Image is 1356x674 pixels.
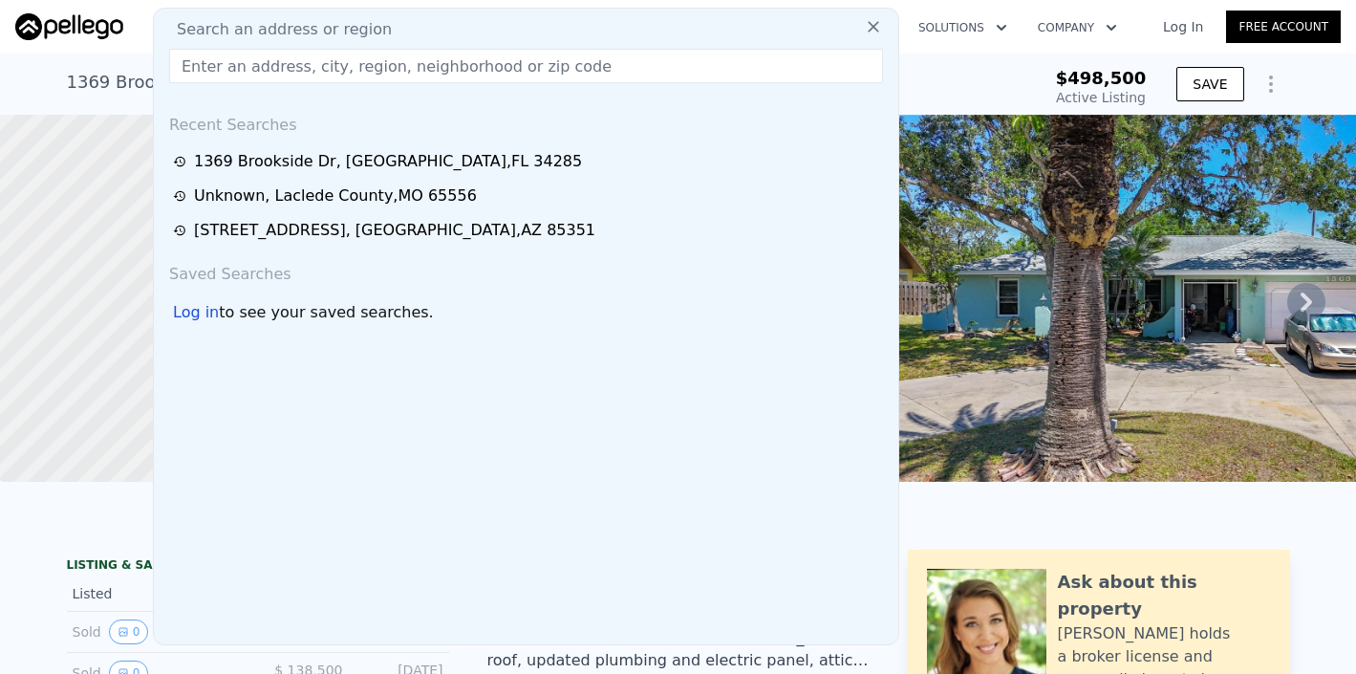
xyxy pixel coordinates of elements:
button: Show Options [1252,65,1290,103]
div: 1369 Brookside Dr , [GEOGRAPHIC_DATA] , FL 34285 [194,150,582,173]
button: Company [1022,11,1132,45]
div: Ask about this property [1058,569,1271,622]
div: Sold [73,620,243,644]
a: 1369 Brookside Dr, [GEOGRAPHIC_DATA],FL 34285 [173,150,885,173]
div: Unknown , Laclede County , MO 65556 [194,185,477,207]
div: [STREET_ADDRESS] , [GEOGRAPHIC_DATA] , AZ 85351 [194,219,595,242]
div: Saved Searches [161,248,891,294]
a: [STREET_ADDRESS], [GEOGRAPHIC_DATA],AZ 85351 [173,219,885,242]
span: to see your saved searches. [219,301,433,324]
div: Recent Searches [161,98,891,144]
img: Pellego [15,13,123,40]
div: 1369 Brookside Dr , [GEOGRAPHIC_DATA] , FL 34285 [67,69,509,96]
a: Unknown, Laclede County,MO 65556 [173,185,885,207]
div: LISTING & SALE HISTORY [67,557,449,576]
a: Log In [1140,17,1226,36]
span: Active Listing [1056,90,1146,105]
span: Search an address or region [161,18,392,41]
a: Free Account [1226,11,1341,43]
button: Solutions [903,11,1022,45]
button: View historical data [109,620,149,644]
button: SAVE [1176,67,1243,101]
div: Listed [73,584,243,603]
span: $498,500 [1056,68,1147,88]
div: Log in [173,301,219,324]
input: Enter an address, city, region, neighborhood or zip code [169,49,883,83]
